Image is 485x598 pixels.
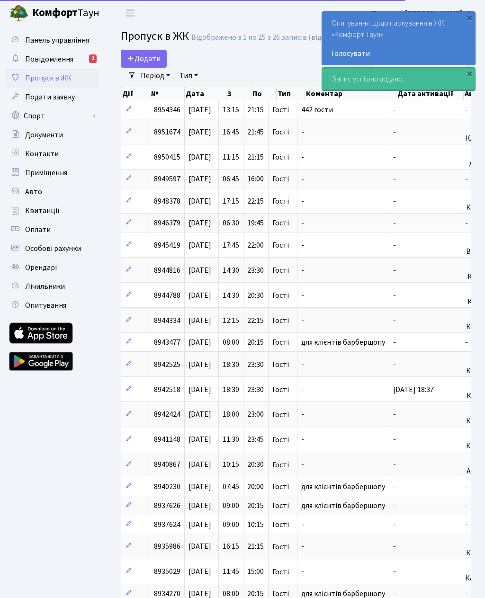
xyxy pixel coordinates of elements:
[393,152,396,162] span: -
[272,590,289,598] span: Гості
[301,542,304,552] span: -
[272,241,289,249] span: Гості
[272,483,289,491] span: Гості
[247,337,264,348] span: 20:15
[25,130,63,140] span: Документи
[154,410,180,420] span: 8942424
[189,519,211,530] span: [DATE]
[154,500,180,511] span: 8937626
[154,384,180,395] span: 8942518
[154,174,180,184] span: 8949597
[247,152,264,162] span: 21:15
[154,265,180,276] span: 8944816
[176,68,202,84] a: Тип
[393,127,396,137] span: -
[5,239,99,258] a: Особові рахунки
[465,69,474,78] div: ×
[121,28,189,45] span: Пропуск в ЖК
[5,31,99,50] a: Панель управління
[223,196,239,206] span: 17:15
[393,290,396,301] span: -
[301,500,385,511] span: для клієнтів барбершопу
[393,337,396,348] span: -
[247,240,264,250] span: 22:00
[189,410,211,420] span: [DATE]
[223,460,239,470] span: 10:15
[223,410,239,420] span: 18:00
[5,107,99,125] a: Спорт
[393,567,396,577] span: -
[465,174,468,184] span: -
[154,127,180,137] span: 8951674
[191,33,411,42] div: Відображено з 1 по 25 з 26 записів (відфільтровано з 25 записів).
[223,152,239,162] span: 11:15
[189,500,211,511] span: [DATE]
[223,337,239,348] span: 08:00
[247,265,264,276] span: 23:30
[5,201,99,220] a: Квитанції
[25,262,57,273] span: Орендарі
[247,105,264,115] span: 21:15
[223,567,239,577] span: 11:45
[247,542,264,552] span: 21:15
[223,240,239,250] span: 17:45
[25,205,60,216] span: Квитанції
[154,542,180,552] span: 8935986
[25,73,72,83] span: Пропуск в ЖК
[247,127,264,137] span: 21:45
[272,153,289,161] span: Гості
[247,460,264,470] span: 20:30
[223,315,239,326] span: 12:15
[154,152,180,162] span: 8950415
[189,196,211,206] span: [DATE]
[223,384,239,395] span: 18:30
[25,300,66,311] span: Опитування
[247,196,264,206] span: 22:15
[150,87,185,100] th: №
[32,5,99,21] span: Таун
[393,315,396,326] span: -
[223,127,239,137] span: 16:45
[223,482,239,492] span: 07:45
[301,519,304,530] span: -
[301,460,304,470] span: -
[247,290,264,301] span: 20:30
[154,218,180,228] span: 8946379
[301,315,304,326] span: -
[393,218,396,228] span: -
[223,542,239,552] span: 16:15
[189,337,211,348] span: [DATE]
[393,265,396,276] span: -
[393,384,434,395] span: [DATE] 18:37
[189,384,211,395] span: [DATE]
[393,240,396,250] span: -
[272,128,289,136] span: Гості
[301,127,304,137] span: -
[305,87,396,100] th: Коментар
[127,54,161,64] span: Додати
[272,502,289,509] span: Гості
[301,105,333,115] span: 442 гости
[154,435,180,445] span: 8941148
[247,384,264,395] span: 23:30
[465,482,468,492] span: -
[185,87,227,100] th: Дата
[5,182,99,201] a: Авто
[465,105,468,115] span: -
[154,567,180,577] span: 8935029
[154,460,180,470] span: 8940867
[5,69,99,88] a: Пропуск в ЖК
[32,5,78,20] b: Комфорт
[272,411,289,419] span: Гості
[25,35,89,45] span: Панель управління
[272,339,289,346] span: Гості
[118,5,142,21] button: Переключити навігацію
[189,542,211,552] span: [DATE]
[9,4,28,23] img: logo.png
[301,240,304,250] span: -
[25,54,73,64] span: Повідомлення
[393,500,396,511] span: -
[121,50,167,68] a: Додати
[396,87,464,100] th: Дата активації
[5,163,99,182] a: Приміщення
